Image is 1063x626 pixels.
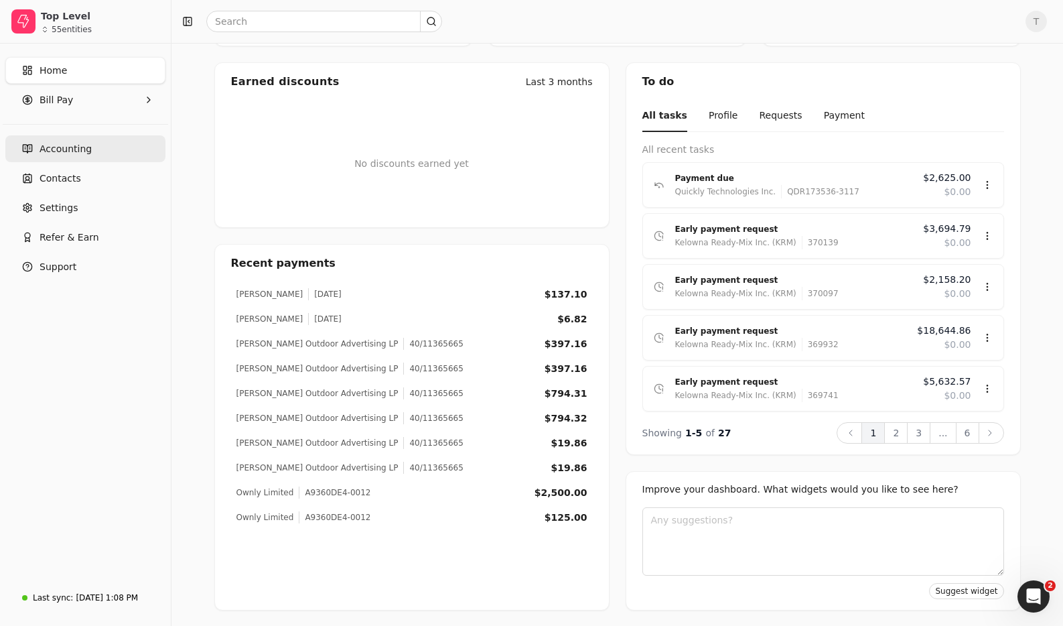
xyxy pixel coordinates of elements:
[675,324,907,338] div: Early payment request
[40,260,76,274] span: Support
[923,222,971,236] span: $3,694.79
[236,412,399,424] div: [PERSON_NAME] Outdoor Advertising LP
[236,462,399,474] div: [PERSON_NAME] Outdoor Advertising LP
[551,461,587,475] div: $19.86
[824,101,865,132] button: Payment
[675,338,796,351] div: Kelowna Ready-Mix Inc. (KRM)
[403,338,463,350] div: 40/11365665
[403,462,463,474] div: 40/11365665
[884,422,908,444] button: 2
[642,143,1004,157] div: All recent tasks
[40,231,99,245] span: Refer & Earn
[231,74,340,90] div: Earned discounts
[642,428,682,438] span: Showing
[299,511,370,523] div: A9360DE4-0012
[781,185,859,198] div: QDR173536-3117
[642,483,1004,497] div: Improve your dashboard. What widgets would you like to see here?
[675,236,796,249] div: Kelowna Ready-Mix Inc. (KRM)
[40,201,78,215] span: Settings
[5,165,165,192] a: Contacts
[52,25,92,34] div: 55 entities
[1025,11,1047,32] button: T
[215,245,609,282] div: Recent payments
[5,253,165,280] button: Support
[33,592,73,604] div: Last sync:
[236,288,303,300] div: [PERSON_NAME]
[545,288,587,302] div: $137.10
[551,436,587,450] div: $19.86
[675,185,776,198] div: Quickly Technologies Inc.
[41,9,159,23] div: Top Level
[5,194,165,221] a: Settings
[802,287,839,300] div: 370097
[956,422,979,444] button: 6
[545,337,587,351] div: $397.16
[308,313,342,325] div: [DATE]
[545,387,587,401] div: $794.31
[5,586,165,610] a: Last sync:[DATE] 1:08 PM
[718,428,731,438] span: 27
[76,592,138,604] div: [DATE] 1:08 PM
[206,11,442,32] input: Search
[5,57,165,84] a: Home
[545,511,587,525] div: $125.00
[923,171,971,185] span: $2,625.00
[642,101,687,132] button: All tasks
[526,75,593,89] button: Last 3 months
[923,273,971,287] span: $2,158.20
[944,389,971,403] span: $0.00
[403,363,463,375] div: 40/11365665
[944,338,971,352] span: $0.00
[802,236,839,249] div: 370139
[675,389,796,402] div: Kelowna Ready-Mix Inc. (KRM)
[944,236,971,250] span: $0.00
[675,273,913,287] div: Early payment request
[403,412,463,424] div: 40/11365665
[917,324,971,338] span: $18,644.86
[675,287,796,300] div: Kelowna Ready-Mix Inc. (KRM)
[236,487,294,499] div: Ownly Limited
[545,362,587,376] div: $397.16
[802,338,839,351] div: 369932
[944,287,971,301] span: $0.00
[685,428,702,438] span: 1 - 5
[40,64,67,78] span: Home
[40,142,92,156] span: Accounting
[236,338,399,350] div: [PERSON_NAME] Outdoor Advertising LP
[929,583,1003,599] button: Suggest widget
[299,487,370,499] div: A9360DE4-0012
[40,172,81,186] span: Contacts
[861,422,885,444] button: 1
[236,313,303,325] div: [PERSON_NAME]
[236,363,399,375] div: [PERSON_NAME] Outdoor Advertising LP
[403,387,463,399] div: 40/11365665
[557,312,587,326] div: $6.82
[626,63,1020,101] div: To do
[308,288,342,300] div: [DATE]
[5,224,165,251] button: Refer & Earn
[675,375,913,389] div: Early payment request
[236,437,399,449] div: [PERSON_NAME] Outdoor Advertising LP
[535,486,587,500] div: $2,500.00
[236,387,399,399] div: [PERSON_NAME] Outdoor Advertising LP
[759,101,802,132] button: Requests
[1017,580,1050,613] iframe: Intercom live chat
[907,422,930,444] button: 3
[5,135,165,162] a: Accounting
[403,437,463,449] div: 40/11365665
[675,223,913,236] div: Early payment request
[930,422,956,444] button: ...
[545,412,587,426] div: $794.32
[40,93,73,107] span: Bill Pay
[1045,580,1056,591] span: 2
[354,135,469,192] div: No discounts earned yet
[944,185,971,199] span: $0.00
[5,86,165,113] button: Bill Pay
[802,389,839,402] div: 369741
[705,428,715,438] span: of
[675,172,913,185] div: Payment due
[923,375,971,389] span: $5,632.57
[236,511,294,523] div: Ownly Limited
[709,101,738,132] button: Profile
